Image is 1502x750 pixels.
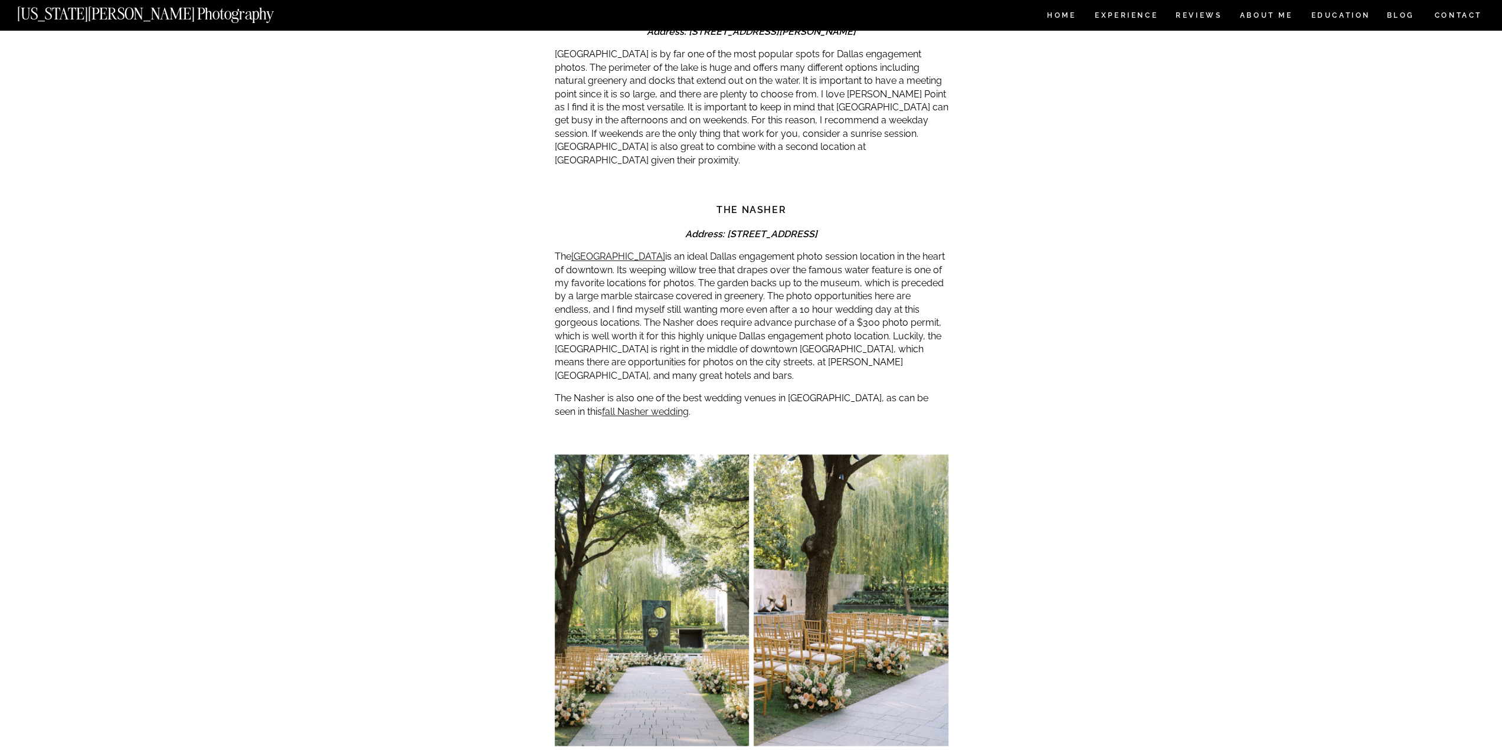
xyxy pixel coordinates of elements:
[555,48,948,167] p: [GEOGRAPHIC_DATA] is by far one of the most popular spots for Dallas engagement photos. The perim...
[555,454,750,746] img: dallas engagement photos
[716,204,786,215] strong: The Nasher
[647,26,856,37] em: Address: [STREET_ADDRESS][PERSON_NAME]
[571,251,665,262] a: [GEOGRAPHIC_DATA]
[602,406,689,417] a: fall Nasher wedding
[1239,12,1293,22] a: ABOUT ME
[1045,12,1078,22] a: HOME
[1434,9,1483,22] a: CONTACT
[17,6,313,16] a: [US_STATE][PERSON_NAME] Photography
[685,228,817,240] em: Address: [STREET_ADDRESS]
[1095,12,1157,22] a: Experience
[1310,12,1372,22] a: EDUCATION
[555,250,948,382] p: The is an ideal Dallas engagement photo session location in the heart of downtown. Its weeping wi...
[1386,12,1415,22] a: BLOG
[555,392,948,418] p: The Nasher is also one of the best wedding venues in [GEOGRAPHIC_DATA], as can be seen in this .
[695,2,807,13] strong: [GEOGRAPHIC_DATA]
[1176,12,1220,22] a: REVIEWS
[754,454,948,746] img: dallas engagement photos at the nasher sculpture center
